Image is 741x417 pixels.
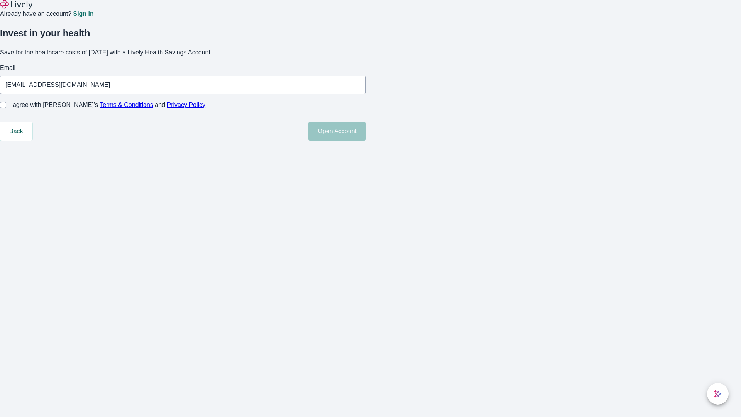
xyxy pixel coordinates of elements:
a: Terms & Conditions [100,102,153,108]
button: chat [707,383,729,405]
a: Sign in [73,11,93,17]
span: I agree with [PERSON_NAME]’s and [9,100,205,110]
svg: Lively AI Assistant [714,390,722,398]
a: Privacy Policy [167,102,206,108]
